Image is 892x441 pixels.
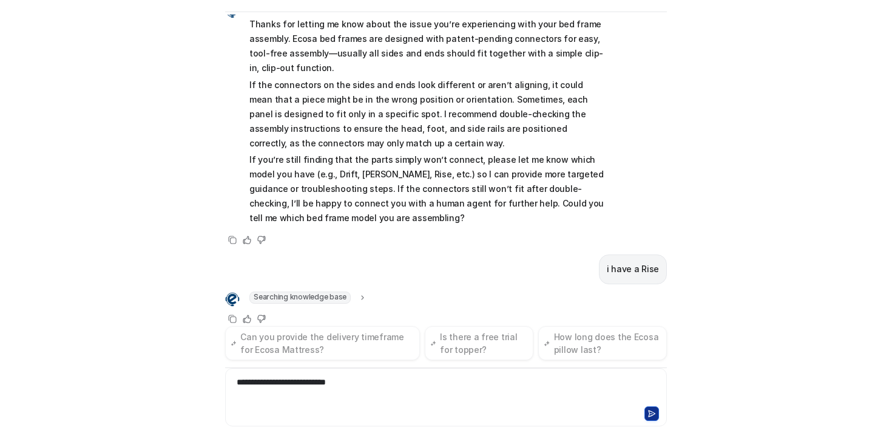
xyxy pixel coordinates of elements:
[607,262,659,276] p: i have a Rise
[249,17,604,75] p: Thanks for letting me know about the issue you’re experiencing with your bed frame assembly. Ecos...
[538,326,667,360] button: How long does the Ecosa pillow last?
[249,152,604,225] p: If you’re still finding that the parts simply won’t connect, please let me know which model you h...
[249,292,351,304] span: Searching knowledge base
[425,326,533,360] button: Is there a free trial for topper?
[225,326,420,360] button: Can you provide the delivery timeframe for Ecosa Mattress?
[225,292,240,307] img: Widget
[249,78,604,151] p: If the connectors on the sides and ends look different or aren’t aligning, it could mean that a p...
[249,2,349,15] span: Searched knowledge base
